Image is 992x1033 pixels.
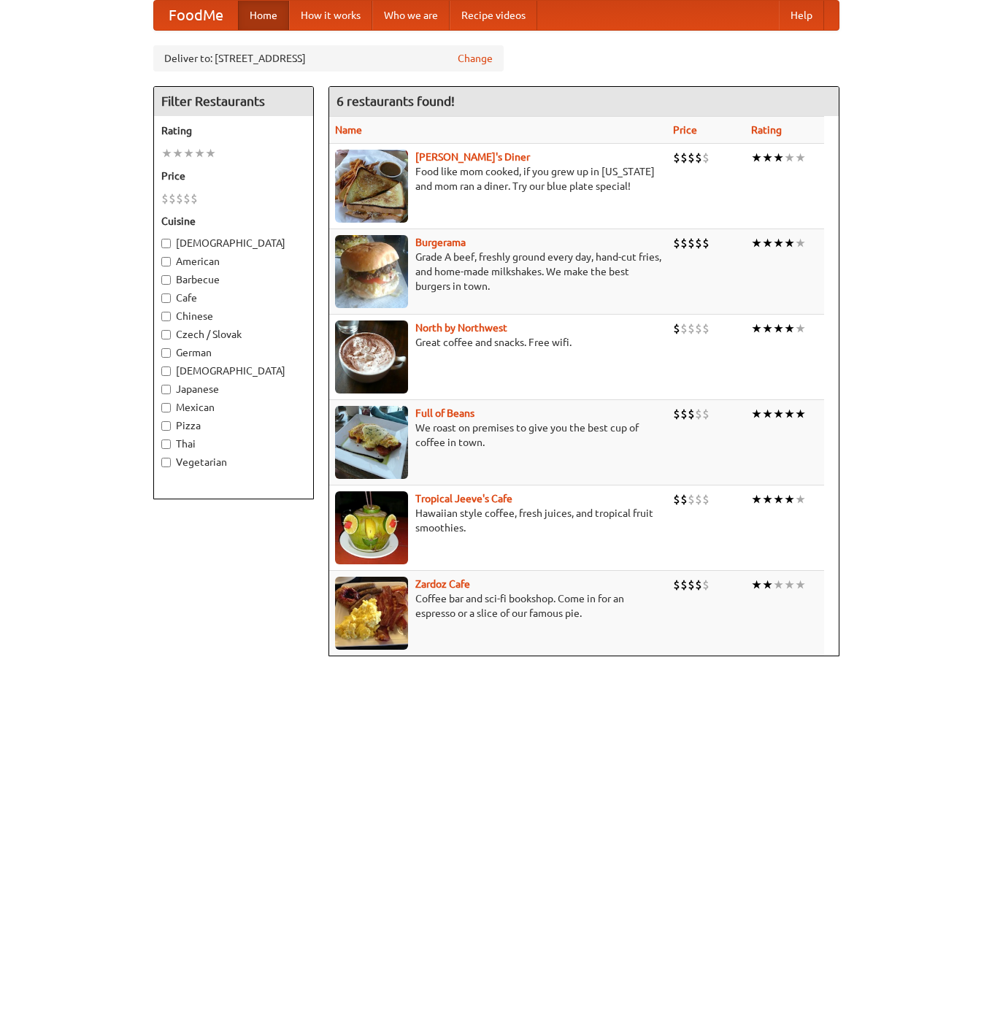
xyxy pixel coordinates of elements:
[702,150,710,166] li: $
[335,577,408,650] img: zardoz.jpg
[673,406,680,422] li: $
[751,320,762,337] li: ★
[415,578,470,590] b: Zardoz Cafe
[751,235,762,251] li: ★
[335,335,661,350] p: Great coffee and snacks. Free wifi.
[161,309,306,323] label: Chinese
[154,1,238,30] a: FoodMe
[680,320,688,337] li: $
[695,235,702,251] li: $
[680,577,688,593] li: $
[289,1,372,30] a: How it works
[161,330,171,339] input: Czech / Slovak
[161,455,306,469] label: Vegetarian
[161,293,171,303] input: Cafe
[337,94,455,108] ng-pluralize: 6 restaurants found!
[161,458,171,467] input: Vegetarian
[680,406,688,422] li: $
[450,1,537,30] a: Recipe videos
[161,272,306,287] label: Barbecue
[784,491,795,507] li: ★
[153,45,504,72] div: Deliver to: [STREET_ADDRESS]
[773,491,784,507] li: ★
[695,491,702,507] li: $
[784,320,795,337] li: ★
[795,577,806,593] li: ★
[795,150,806,166] li: ★
[688,150,695,166] li: $
[751,406,762,422] li: ★
[702,320,710,337] li: $
[161,382,306,396] label: Japanese
[784,150,795,166] li: ★
[161,123,306,138] h5: Rating
[176,191,183,207] li: $
[172,145,183,161] li: ★
[751,124,782,136] a: Rating
[335,421,661,450] p: We roast on premises to give you the best cup of coffee in town.
[784,577,795,593] li: ★
[773,577,784,593] li: ★
[795,320,806,337] li: ★
[161,275,171,285] input: Barbecue
[161,437,306,451] label: Thai
[673,491,680,507] li: $
[784,406,795,422] li: ★
[762,406,773,422] li: ★
[161,327,306,342] label: Czech / Slovak
[415,237,466,248] b: Burgerama
[161,254,306,269] label: American
[415,493,512,504] a: Tropical Jeeve's Cafe
[695,406,702,422] li: $
[335,320,408,393] img: north.jpg
[161,366,171,376] input: [DEMOGRAPHIC_DATA]
[702,491,710,507] li: $
[335,591,661,621] p: Coffee bar and sci-fi bookshop. Come in for an espresso or a slice of our famous pie.
[335,124,362,136] a: Name
[183,191,191,207] li: $
[795,491,806,507] li: ★
[161,214,306,229] h5: Cuisine
[680,235,688,251] li: $
[680,491,688,507] li: $
[688,320,695,337] li: $
[673,320,680,337] li: $
[161,421,171,431] input: Pizza
[702,406,710,422] li: $
[751,491,762,507] li: ★
[702,577,710,593] li: $
[335,491,408,564] img: jeeves.jpg
[415,407,474,419] a: Full of Beans
[238,1,289,30] a: Home
[415,151,530,163] a: [PERSON_NAME]'s Diner
[779,1,824,30] a: Help
[458,51,493,66] a: Change
[795,406,806,422] li: ★
[161,418,306,433] label: Pizza
[335,406,408,479] img: beans.jpg
[183,145,194,161] li: ★
[161,364,306,378] label: [DEMOGRAPHIC_DATA]
[335,235,408,308] img: burgerama.jpg
[773,406,784,422] li: ★
[751,150,762,166] li: ★
[161,191,169,207] li: $
[762,235,773,251] li: ★
[415,322,507,334] a: North by Northwest
[169,191,176,207] li: $
[335,506,661,535] p: Hawaiian style coffee, fresh juices, and tropical fruit smoothies.
[372,1,450,30] a: Who we are
[751,577,762,593] li: ★
[161,439,171,449] input: Thai
[762,320,773,337] li: ★
[773,235,784,251] li: ★
[161,169,306,183] h5: Price
[161,236,306,250] label: [DEMOGRAPHIC_DATA]
[688,577,695,593] li: $
[702,235,710,251] li: $
[161,239,171,248] input: [DEMOGRAPHIC_DATA]
[194,145,205,161] li: ★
